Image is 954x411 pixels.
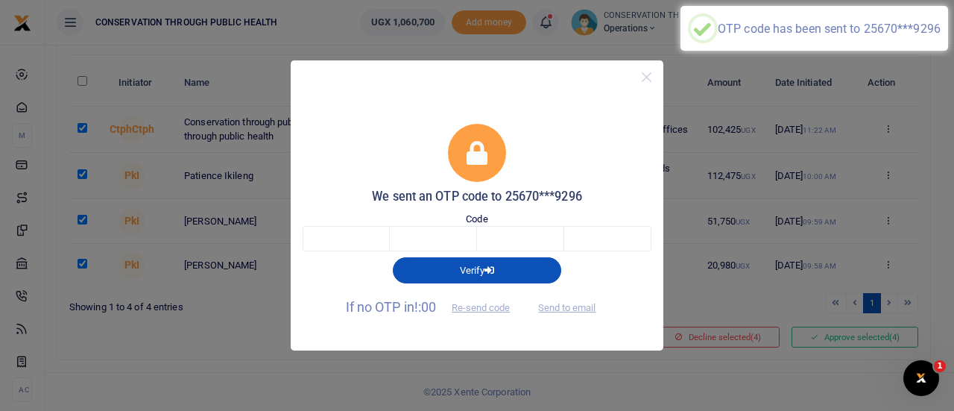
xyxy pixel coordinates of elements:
[303,189,651,204] h5: We sent an OTP code to 25670***9296
[393,257,561,283] button: Verify
[718,22,941,36] div: OTP code has been sent to 25670***9296
[466,212,487,227] label: Code
[414,299,436,315] span: !:00
[934,360,946,372] span: 1
[636,66,657,88] button: Close
[903,360,939,396] iframe: Intercom live chat
[346,299,523,315] span: If no OTP in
